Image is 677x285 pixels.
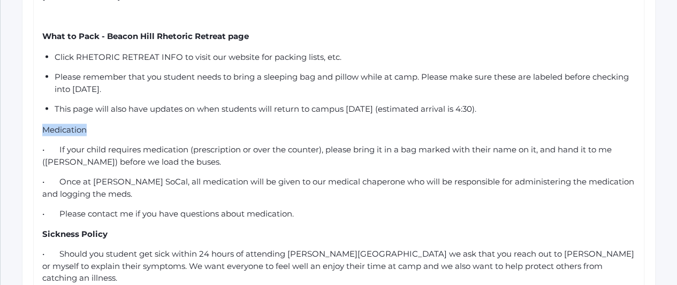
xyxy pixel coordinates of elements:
span: What to Pack - Beacon Hill Rhetoric Retreat page [42,31,249,41]
span: • If your child requires medication (prescription or over the counter), please bring it in a bag ... [42,144,614,167]
span: Medication [42,125,87,135]
span: • Please contact me if you have questions about medication. [42,209,294,219]
span: • Should you student get sick within 24 hours of attending [PERSON_NAME][GEOGRAPHIC_DATA] we ask ... [42,249,636,283]
span: Sickness Policy [42,229,108,239]
span: • Once at [PERSON_NAME] SoCal, all medication will be given to our medical chaperone who will be ... [42,176,636,199]
span: Click RHETORIC RETREAT INFO to visit our website for packing lists, etc. [55,52,341,62]
span: This page will also have updates on when students will return to campus [DATE] (estimated arrival... [55,104,476,114]
span: Please remember that you student needs to bring a sleeping bag and pillow while at camp. Please m... [55,72,631,94]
